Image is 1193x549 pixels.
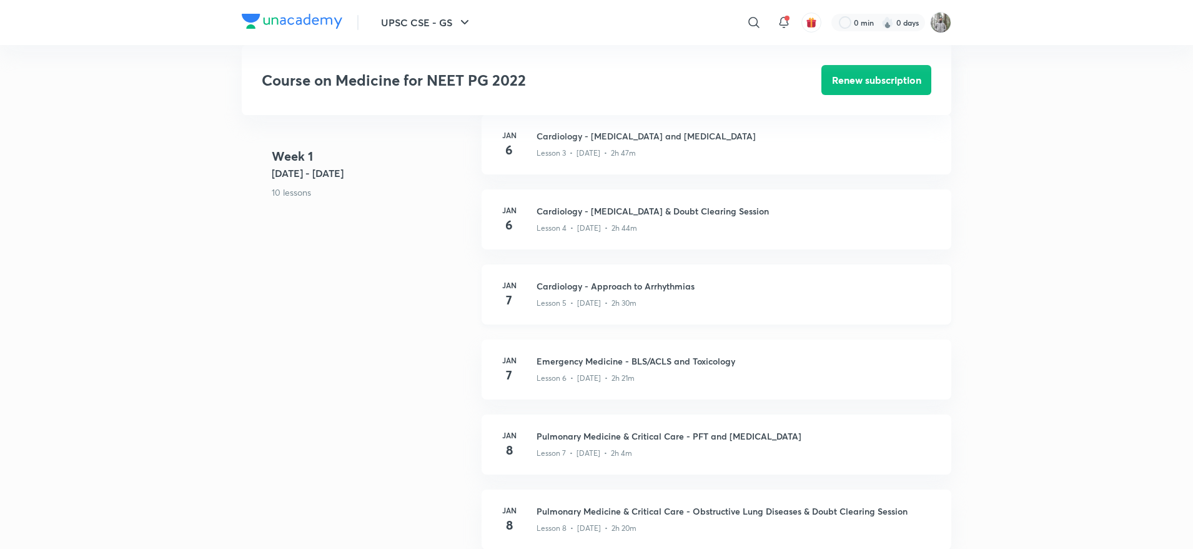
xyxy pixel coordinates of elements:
[272,166,472,181] h5: [DATE] - [DATE]
[537,505,936,518] h3: Pulmonary Medicine & Critical Care - Obstructive Lung Diseases & Doubt Clearing Session
[537,280,936,293] h3: Cardiology - Approach to Arrhythmias
[821,65,931,95] button: Renew subscription
[482,114,951,189] a: Jan6Cardiology - [MEDICAL_DATA] and [MEDICAL_DATA]Lesson 3 • [DATE] • 2h 47m
[497,441,522,460] h4: 8
[537,373,635,384] p: Lesson 6 • [DATE] • 2h 21m
[272,147,472,166] h4: Week 1
[537,204,936,218] h3: Cardiology - [MEDICAL_DATA] & Doubt Clearing Session
[497,291,522,310] h4: 7
[374,10,480,35] button: UPSC CSE - GS
[537,129,936,143] h3: Cardiology - [MEDICAL_DATA] and [MEDICAL_DATA]
[497,280,522,291] h6: Jan
[497,516,522,535] h4: 8
[537,223,637,234] p: Lesson 4 • [DATE] • 2h 44m
[497,355,522,366] h6: Jan
[537,148,636,159] p: Lesson 3 • [DATE] • 2h 47m
[930,12,951,33] img: Koushik Dhenki
[801,13,821,33] button: avatar
[242,14,342,29] img: Company Logo
[497,430,522,441] h6: Jan
[497,216,522,234] h4: 6
[497,129,522,141] h6: Jan
[482,264,951,340] a: Jan7Cardiology - Approach to ArrhythmiasLesson 5 • [DATE] • 2h 30m
[497,505,522,516] h6: Jan
[497,366,522,385] h4: 7
[537,355,936,368] h3: Emergency Medicine - BLS/ACLS and Toxicology
[497,141,522,159] h4: 6
[242,14,342,32] a: Company Logo
[272,186,472,199] p: 10 lessons
[806,17,817,28] img: avatar
[262,71,751,89] h3: Course on Medicine for NEET PG 2022
[482,189,951,264] a: Jan6Cardiology - [MEDICAL_DATA] & Doubt Clearing SessionLesson 4 • [DATE] • 2h 44m
[482,340,951,415] a: Jan7Emergency Medicine - BLS/ACLS and ToxicologyLesson 6 • [DATE] • 2h 21m
[537,523,636,534] p: Lesson 8 • [DATE] • 2h 20m
[497,204,522,216] h6: Jan
[482,415,951,490] a: Jan8Pulmonary Medicine & Critical Care - PFT and [MEDICAL_DATA]Lesson 7 • [DATE] • 2h 4m
[537,298,636,309] p: Lesson 5 • [DATE] • 2h 30m
[881,16,894,29] img: streak
[537,430,936,443] h3: Pulmonary Medicine & Critical Care - PFT and [MEDICAL_DATA]
[537,448,632,459] p: Lesson 7 • [DATE] • 2h 4m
